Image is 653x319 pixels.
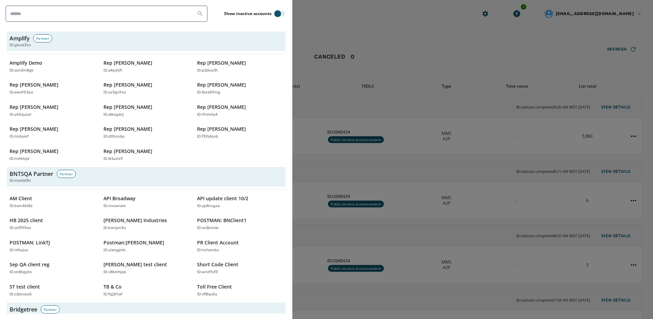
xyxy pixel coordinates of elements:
[197,225,219,231] p: ID: xs2bciow
[103,203,126,209] p: ID: rrvcwnem
[33,34,52,42] div: Partner
[10,170,53,178] h3: BNTSQA Partner
[41,305,60,314] div: Partner
[103,126,152,132] p: Rep [PERSON_NAME]
[10,225,31,231] p: ID: ocf395ov
[103,225,126,231] p: ID: bwvjyn3u
[10,178,31,184] span: ID: mastof2n
[103,81,152,88] p: Rep [PERSON_NAME]
[10,34,30,42] h3: Amplify
[101,79,192,98] button: Rep [PERSON_NAME]ID:sy3gs9xo
[197,247,219,253] p: ID: hzhernby
[103,134,125,140] p: ID: dt5isn6p
[101,192,192,212] button: API BroadwayID:rrvcwnem
[10,203,33,209] p: ID: bwn4bt8z
[103,60,152,66] p: Rep [PERSON_NAME]
[103,156,123,162] p: ID: tktucls9
[103,283,122,290] p: TB & Co
[197,60,246,66] p: Rep [PERSON_NAME]
[197,292,217,297] p: ID: vfi8au5y
[101,237,192,256] button: Postman:[PERSON_NAME]ID:ulangphb
[103,269,126,275] p: ID: v8kmhjqe
[7,167,286,187] button: BNTSQA PartnerPartnerID:mastof2n
[57,170,76,178] div: Partner
[10,283,40,290] p: ST test client
[197,104,246,111] p: Rep [PERSON_NAME]
[194,237,286,256] button: PR Client AccountID:hzhernby
[10,90,33,95] p: ID: ewo953pe
[103,261,167,268] p: [PERSON_NAME] test client
[194,281,286,300] button: Toll Free ClientID:vfi8au5y
[101,214,192,234] button: [PERSON_NAME] IndustriesID:bwvjyn3u
[10,126,58,132] p: Rep [PERSON_NAME]
[197,217,247,224] p: POSTMAN: BNClient1
[10,134,29,140] p: ID: ricdyevf
[10,217,43,224] p: HB 2025 client
[197,195,248,202] p: API update client 10/2
[7,101,98,120] button: Rep [PERSON_NAME]ID:y65quzer
[101,123,192,142] button: Rep [PERSON_NAME]ID:dt5isn6p
[7,31,286,51] button: AmplifyPartnerID:gbcoi3zn
[194,214,286,234] button: POSTMAN: BNClient1ID:xs2bciow
[10,292,32,297] p: ID: c2dsvpo5
[197,90,220,95] p: ID: fpza59mg
[101,101,192,120] button: Rep [PERSON_NAME]ID:etkxganj
[103,217,167,224] p: [PERSON_NAME] Industries
[197,81,246,88] p: Rep [PERSON_NAME]
[10,42,31,48] span: ID: gbcoi3zn
[7,123,98,142] button: Rep [PERSON_NAME]ID:ricdyevf
[197,203,220,209] p: ID: yp8nsgxa
[103,292,122,297] p: ID: fqj2rhaf
[197,283,232,290] p: Toll Free Client
[101,281,192,300] button: TB & CoID:fqj2rhaf
[197,261,238,268] p: Short Code Client
[7,237,98,256] button: POSTMAN: LinkTJID:lxfoyjuz
[10,112,31,118] p: ID: y65quzer
[7,214,98,234] button: HB 2025 clientID:ocf395ov
[194,258,286,278] button: Short Code ClientID:wrid9yf3
[10,269,32,275] p: ID: on8kgybs
[194,101,286,120] button: Rep [PERSON_NAME]ID:i9vmilq4
[7,145,98,165] button: Rep [PERSON_NAME]ID:rn6ktvjd
[101,145,192,165] button: Rep [PERSON_NAME]ID:tktucls9
[101,57,192,76] button: Rep [PERSON_NAME]ID:a4pdijfr
[10,81,58,88] p: Rep [PERSON_NAME]
[10,148,58,155] p: Rep [PERSON_NAME]
[197,68,218,74] p: ID: p2diov3t
[7,79,98,98] button: Rep [PERSON_NAME]ID:ewo953pe
[103,195,136,202] p: API Broadway
[103,68,122,74] p: ID: a4pdijfr
[10,104,58,111] p: Rep [PERSON_NAME]
[103,247,126,253] p: ID: ulangphb
[10,195,32,202] p: AM Client
[103,90,126,95] p: ID: sy3gs9xo
[197,134,218,140] p: ID: f39j4pxb
[10,261,50,268] p: Sep QA client reg
[7,281,98,300] button: ST test clientID:c2dsvpo5
[197,126,246,132] p: Rep [PERSON_NAME]
[103,239,164,246] p: Postman:[PERSON_NAME]
[224,11,272,16] label: Show inactive accounts
[10,305,37,314] h3: Bridgetree
[10,68,33,74] p: ID: oyn3m8gk
[103,148,152,155] p: Rep [PERSON_NAME]
[194,57,286,76] button: Rep [PERSON_NAME]ID:p2diov3t
[10,247,28,253] p: ID: lxfoyjuz
[101,258,192,278] button: [PERSON_NAME] test clientID:v8kmhjqe
[194,123,286,142] button: Rep [PERSON_NAME]ID:f39j4pxb
[7,258,98,278] button: Sep QA client regID:on8kgybs
[7,192,98,212] button: AM ClientID:bwn4bt8z
[103,104,152,111] p: Rep [PERSON_NAME]
[194,79,286,98] button: Rep [PERSON_NAME]ID:fpza59mg
[10,60,42,66] p: Amplify Demo
[197,112,218,118] p: ID: i9vmilq4
[197,269,218,275] p: ID: wrid9yf3
[103,112,124,118] p: ID: etkxganj
[10,239,50,246] p: POSTMAN: LinkTJ
[7,57,98,76] button: Amplify DemoID:oyn3m8gk
[10,156,29,162] p: ID: rn6ktvjd
[197,239,239,246] p: PR Client Account
[194,192,286,212] button: API update client 10/2ID:yp8nsgxa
